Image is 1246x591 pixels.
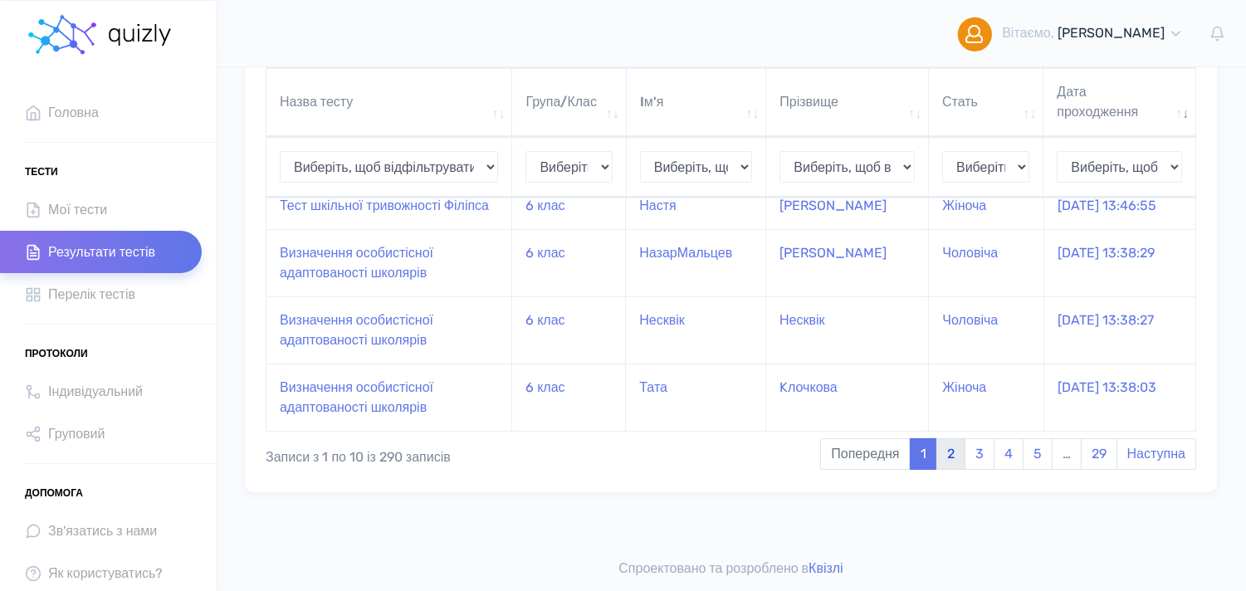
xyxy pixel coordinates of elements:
[266,182,512,229] td: Тест шкільної тривожності Філіпса
[766,364,929,431] td: Kлочкова
[626,296,766,364] td: Несквік
[48,283,135,305] span: Перелік тестів
[266,229,512,296] td: Визначення особистісної адаптованості школярів
[1117,438,1196,470] a: Наступна
[266,437,641,468] div: Записи з 1 по 10 із 290 записів
[929,364,1043,431] td: Жіноча
[216,546,1246,591] footer: Спроектовано та розроблено в
[965,438,994,470] a: 3
[266,364,512,431] td: Визначення особистісної адаптованості школярів
[48,422,105,445] span: Груповий
[512,68,626,137] th: Група/Клас: активувати для сортування стовпців за зростанням
[48,520,157,542] span: Зв'язатись з нами
[1044,229,1195,296] td: [DATE] 13:38:29
[627,68,767,137] th: Iм'я: активувати для сортування стовпців за зростанням
[626,182,766,229] td: Настя
[809,560,843,576] a: Квізлі
[48,380,143,403] span: Індивідуальний
[766,68,929,137] th: Прізвище: активувати для сортування стовпців за зростанням
[1023,438,1053,470] a: 5
[25,1,174,67] a: homepage homepage
[107,24,174,46] img: homepage
[25,481,83,506] span: Допомога
[25,159,58,184] span: Тести
[626,229,766,296] td: НазарМальцев
[766,296,929,364] td: Несквік
[1044,182,1195,229] td: [DATE] 13:46:55
[48,101,99,124] span: Головна
[25,10,100,60] img: homepage
[929,68,1043,137] th: Стать: активувати для сортування стовпців за зростанням
[266,296,512,364] td: Визначення особистісної адаптованості школярів
[48,241,155,263] span: Результати тестів
[1081,438,1117,470] a: 29
[48,562,163,584] span: Як користуватись?
[936,438,965,470] a: 2
[1044,364,1195,431] td: [DATE] 13:38:03
[994,438,1024,470] a: 4
[1043,68,1195,137] th: Дата проходження: активувати для сортування стовпців за зростанням
[512,182,626,229] td: 6 клас
[929,296,1043,364] td: Чоловіча
[929,182,1043,229] td: Жіноча
[626,364,766,431] td: Тата
[766,229,929,296] td: [PERSON_NAME]
[512,364,626,431] td: 6 клас
[512,229,626,296] td: 6 клас
[910,438,937,470] a: 1
[766,182,929,229] td: [PERSON_NAME]
[929,229,1043,296] td: Чоловіча
[25,341,88,366] span: Протоколи
[1058,25,1165,41] span: [PERSON_NAME]
[1044,296,1195,364] td: [DATE] 13:38:27
[512,296,626,364] td: 6 клас
[266,68,512,137] th: Назва тесту: активувати для сортування стовпців за зростанням
[48,198,107,221] span: Мої тести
